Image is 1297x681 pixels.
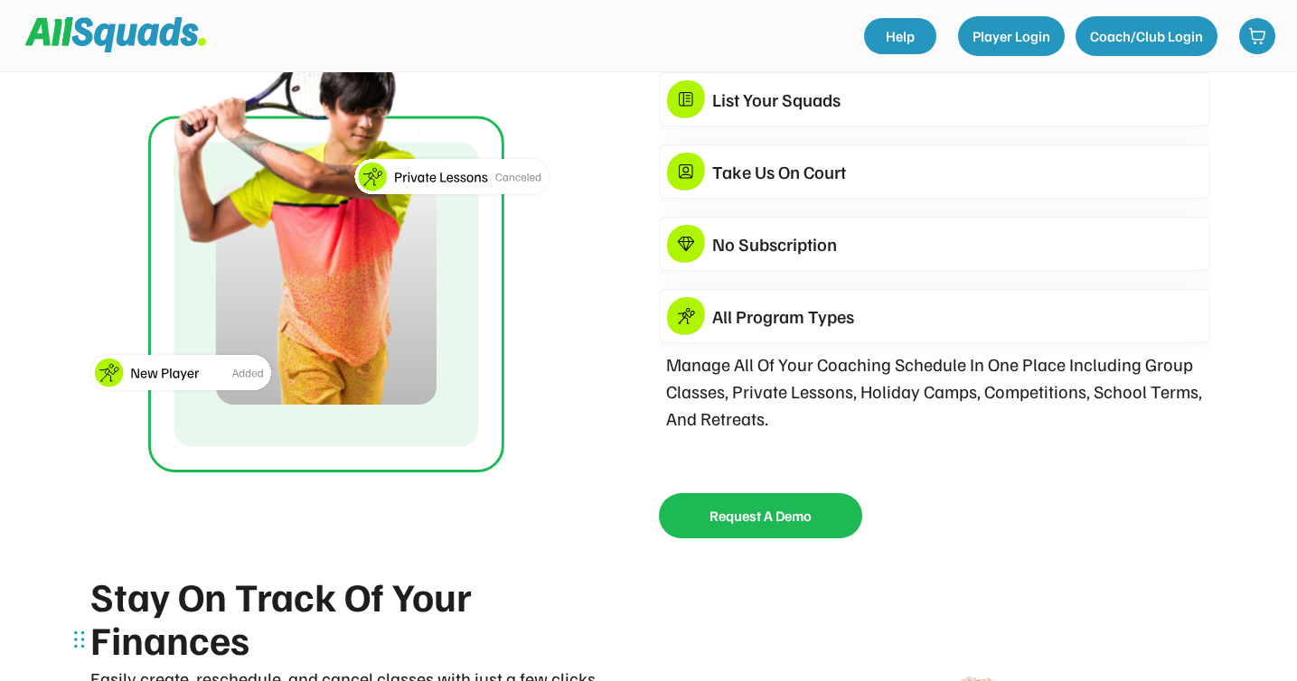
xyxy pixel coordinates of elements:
[864,18,936,54] a: Help
[88,25,552,471] img: Group%202126.svg
[1076,16,1217,56] button: Coach/Club Login
[958,16,1065,56] button: Player Login
[712,86,1202,113] div: List Your Squads
[667,80,705,118] img: Group%201376156055.svg
[666,350,1203,432] div: Manage All Of Your Coaching Schedule In One Place Including Group Classes, Private Lessons, Holid...
[667,153,705,191] img: Group%201376156055%20copy.svg
[667,225,705,263] img: Group%201376156055%20copy%202.svg
[712,303,1202,330] div: All Program Types
[667,297,705,335] img: Group%201376156055%20copy%203.svg
[712,158,1202,185] div: Take Us On Court
[659,493,862,538] button: Request A Demo
[90,574,642,662] div: Stay On Track Of Your Finances
[1248,27,1266,45] img: shopping-cart-01%20%281%29.svg
[25,17,206,51] img: Squad%20Logo.svg
[712,230,1202,257] div: No Subscription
